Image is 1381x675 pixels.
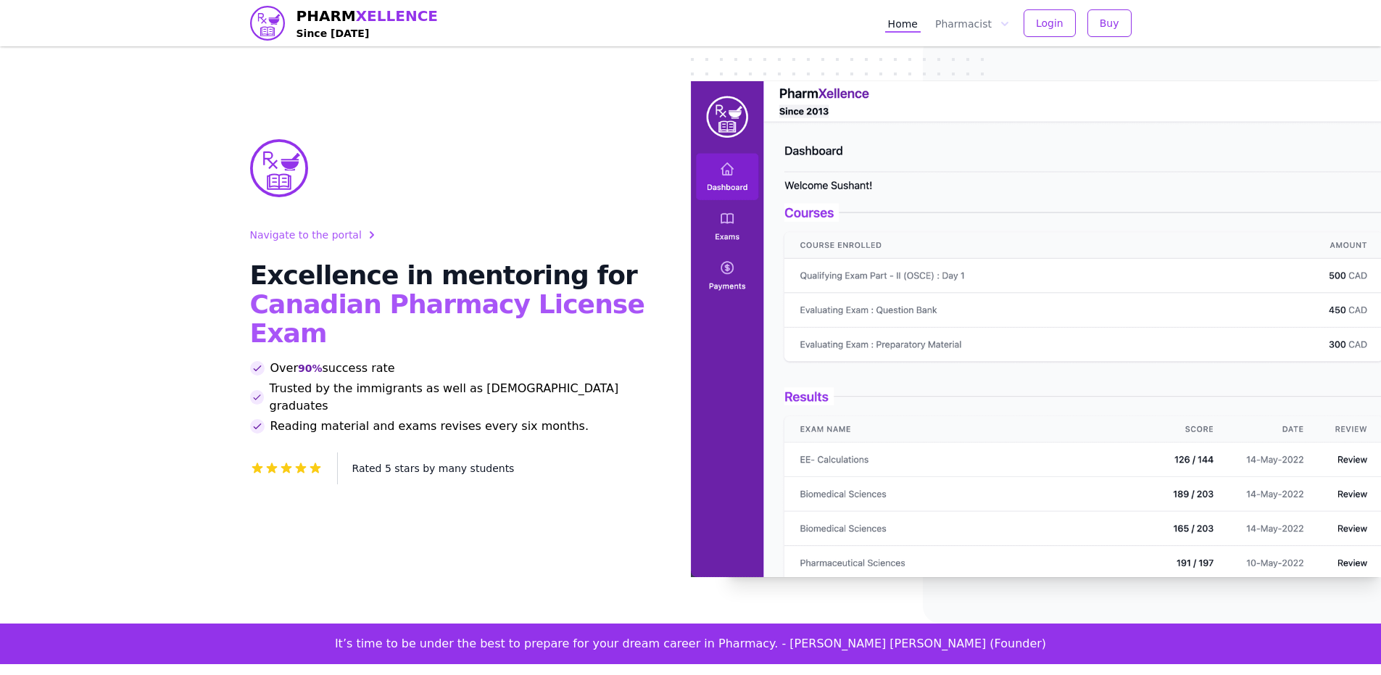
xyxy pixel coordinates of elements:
[296,6,439,26] span: PHARM
[1100,16,1119,30] span: Buy
[250,289,644,348] span: Canadian Pharmacy License Exam
[352,463,515,474] span: Rated 5 stars by many students
[270,380,656,415] span: Trusted by the immigrants as well as [DEMOGRAPHIC_DATA] graduates
[885,14,921,33] a: Home
[932,14,1012,33] button: Pharmacist
[1024,9,1076,37] button: Login
[250,228,362,242] span: Navigate to the portal
[250,260,637,290] span: Excellence in mentoring for
[356,7,438,25] span: XELLENCE
[250,139,308,197] img: PharmXellence Logo
[270,418,589,435] span: Reading material and exams revises every six months.
[1036,16,1063,30] span: Login
[250,6,285,41] img: PharmXellence logo
[296,26,439,41] h4: Since [DATE]
[1087,9,1132,37] button: Buy
[270,360,395,377] span: Over success rate
[298,361,323,376] span: 90%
